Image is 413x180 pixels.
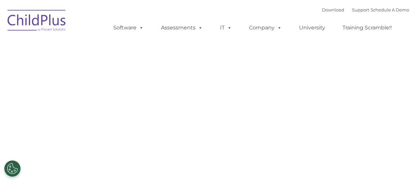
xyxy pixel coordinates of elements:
a: Download [322,7,344,12]
a: Training Scramble!! [336,21,398,34]
a: University [293,21,332,34]
font: | [322,7,409,12]
a: Company [243,21,288,34]
a: Support [352,7,369,12]
a: IT [214,21,238,34]
a: Schedule A Demo [371,7,409,12]
a: Assessments [154,21,209,34]
button: Cookies Settings [4,160,21,177]
a: Software [107,21,150,34]
img: ChildPlus by Procare Solutions [4,5,70,38]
